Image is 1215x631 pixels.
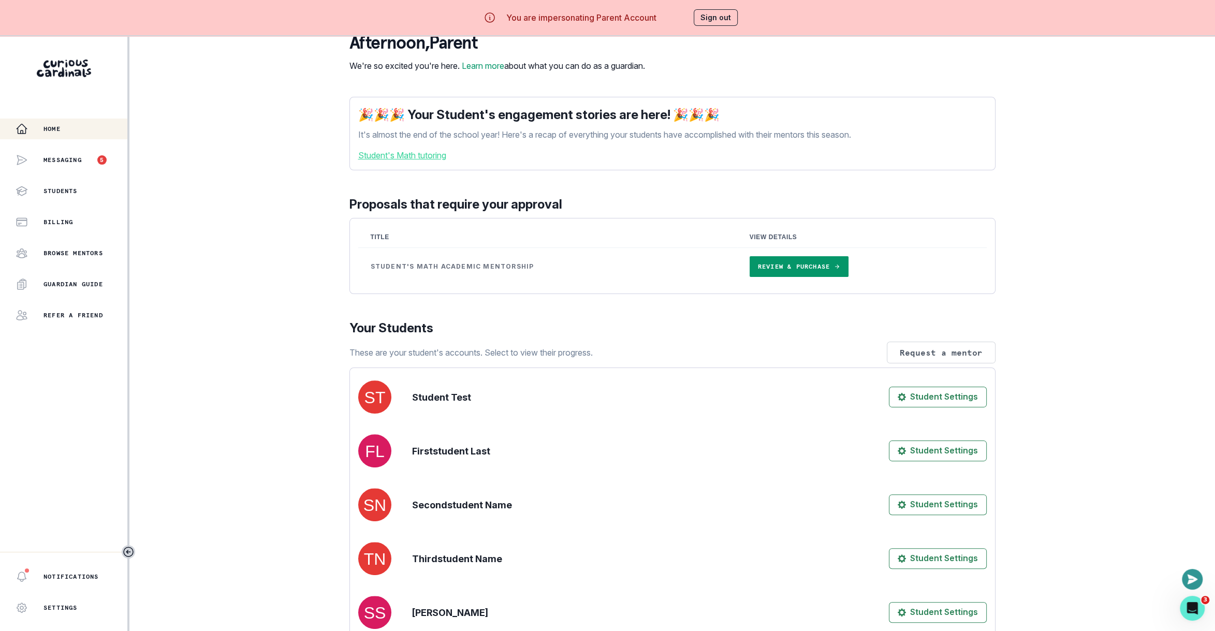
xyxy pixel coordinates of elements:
td: Student's Math Academic Mentorship [358,248,737,286]
p: Firststudent Last [412,444,490,458]
button: Sign out [694,9,738,26]
img: svg [358,434,391,467]
p: Billing [43,218,73,226]
p: Settings [43,604,78,612]
p: Student Test [412,390,471,404]
p: Home [43,125,61,133]
p: 🎉🎉🎉 Your Student's engagement stories are here! 🎉🎉🎉 [358,106,987,124]
img: svg [358,596,391,629]
p: [PERSON_NAME] [412,606,488,620]
button: Open or close messaging widget [1182,569,1203,590]
img: Curious Cardinals Logo [37,60,91,77]
th: View Details [737,227,987,248]
img: svg [358,380,391,414]
p: Thirdstudent Name [412,552,502,566]
a: Review & Purchase [750,256,848,277]
p: Messaging [43,156,82,164]
p: Guardian Guide [43,280,103,288]
p: Browse Mentors [43,249,103,257]
p: Students [43,187,78,195]
p: It's almost the end of the school year! Here's a recap of everything your students have accomplis... [358,128,987,141]
button: Toggle sidebar [122,545,135,559]
th: Title [358,227,737,248]
p: We're so excited you're here. about what you can do as a guardian. [349,60,645,72]
button: Student Settings [889,494,987,515]
button: Student Settings [889,441,987,461]
p: afternoon , Parent [349,33,645,53]
p: Notifications [43,573,99,581]
a: Student's Math tutoring [358,149,987,162]
p: Secondstudent Name [412,498,512,512]
p: These are your student's accounts. Select to view their progress. [349,346,593,359]
img: svg [358,488,391,521]
p: Refer a friend [43,311,103,319]
button: Request a mentor [887,342,996,363]
p: Proposals that require your approval [349,195,996,214]
button: Student Settings [889,602,987,623]
button: Student Settings [889,387,987,407]
iframe: Intercom live chat [1180,596,1205,621]
p: You are impersonating Parent Account [506,11,656,24]
img: svg [358,542,391,575]
span: 3 [1201,596,1209,604]
button: Student Settings [889,548,987,569]
a: Learn more [462,61,504,71]
p: 5 [100,157,104,163]
p: Your Students [349,319,996,337]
